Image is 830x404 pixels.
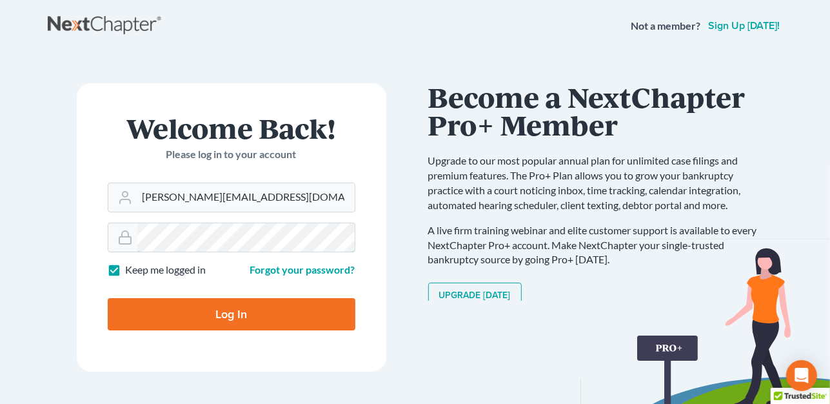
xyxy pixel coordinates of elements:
[631,19,701,34] strong: Not a member?
[706,21,783,31] a: Sign up [DATE]!
[108,114,355,142] h1: Welcome Back!
[428,83,770,138] h1: Become a NextChapter Pro+ Member
[126,263,206,278] label: Keep me logged in
[786,360,817,391] div: Open Intercom Messenger
[250,263,355,276] a: Forgot your password?
[108,298,355,330] input: Log In
[428,154,770,212] p: Upgrade to our most popular annual plan for unlimited case filings and premium features. The Pro+...
[428,223,770,268] p: A live firm training webinar and elite customer support is available to every NextChapter Pro+ ac...
[428,283,522,308] a: Upgrade [DATE]
[108,147,355,162] p: Please log in to your account
[137,183,355,212] input: Email Address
